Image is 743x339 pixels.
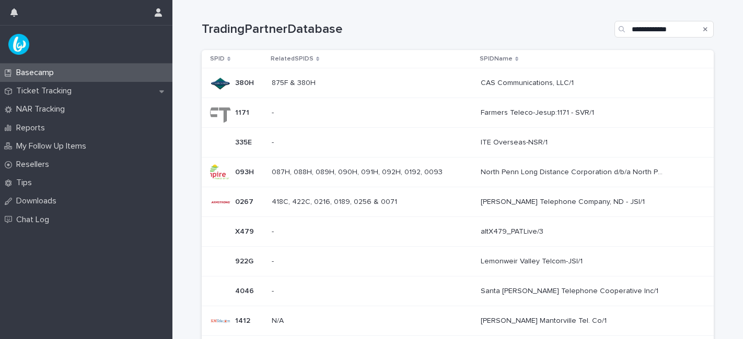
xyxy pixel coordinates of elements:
[235,255,256,266] p: 922G
[210,53,225,65] p: SPID
[202,158,714,187] tr: 093H093H 087H, 088H, 089H, 090H, 091H, 092H, 0192, 0093087H, 088H, 089H, 090H, 091H, 092H, 0192, ...
[480,53,513,65] p: SPIDName
[235,285,256,296] p: 4046
[202,217,714,247] tr: X479X479 -- altX479_PATLive/3altX479_PATLive/3
[12,215,57,225] p: Chat Log
[12,141,95,151] p: My Follow Up Items
[12,196,65,206] p: Downloads
[202,247,714,276] tr: 922G922G -- Lemonweir Valley Telcom-JSI/1Lemonweir Valley Telcom-JSI/1
[272,225,276,236] p: -
[12,160,57,169] p: Resellers
[481,196,647,207] p: [PERSON_NAME] Telephone Company, ND - JSI/1
[481,285,660,296] p: Santa [PERSON_NAME] Telephone Cooperative Inc/1
[12,178,40,188] p: Tips
[272,77,318,88] p: 875F & 380H
[272,255,276,266] p: -
[202,98,714,128] tr: 11711171 -- Farmers Teleco-Jesup:1171 - SVR/1Farmers Teleco-Jesup:1171 - SVR/1
[481,314,609,325] p: [PERSON_NAME] Mantorville Tel. Co/1
[235,77,256,88] p: 380H
[235,225,256,236] p: X479
[481,166,666,177] p: North Penn Long Distance Corporation d/b/a North Penn Telephone Corporation - Pennsylvania
[272,166,445,177] p: 087H, 088H, 089H, 090H, 091H, 092H, 0192, 0093
[235,314,252,325] p: 1412
[202,68,714,98] tr: 380H380H 875F & 380H875F & 380H CAS Communications, LLC/1CAS Communications, LLC/1
[272,106,276,117] p: -
[272,314,286,325] p: N/A
[202,22,610,37] h1: TradingPartnerDatabase
[481,106,596,117] p: Farmers Teleco-Jesup:1171 - SVR/1
[202,276,714,306] tr: 40464046 -- Santa [PERSON_NAME] Telephone Cooperative Inc/1Santa [PERSON_NAME] Telephone Cooperat...
[272,136,276,147] p: -
[12,104,73,114] p: NAR Tracking
[235,136,254,147] p: 335E
[481,136,550,147] p: ITE Overseas-NSR/1
[202,306,714,336] tr: 14121412 N/AN/A [PERSON_NAME] Mantorville Tel. Co/1[PERSON_NAME] Mantorville Tel. Co/1
[481,77,576,88] p: CAS Communications, LLC/1
[202,128,714,158] tr: 335E335E -- ITE Overseas-NSR/1ITE Overseas-NSR/1
[614,21,714,38] input: Search
[272,285,276,296] p: -
[12,68,62,78] p: Basecamp
[235,196,256,207] p: 0267
[235,166,256,177] p: 093H
[12,86,80,96] p: Ticket Tracking
[481,255,585,266] p: Lemonweir Valley Telcom-JSI/1
[8,34,29,55] img: UPKZpZA3RCu7zcH4nw8l
[202,187,714,217] tr: 02670267 418C, 422C, 0216, 0189, 0256 & 0071418C, 422C, 0216, 0189, 0256 & 0071 [PERSON_NAME] Tel...
[481,225,545,236] p: altX479_PATLive/3
[235,106,251,117] p: 1171
[12,123,53,133] p: Reports
[272,196,399,207] p: 418C, 422C, 0216, 0189, 0256 & 0071
[271,53,314,65] p: RelatedSPIDS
